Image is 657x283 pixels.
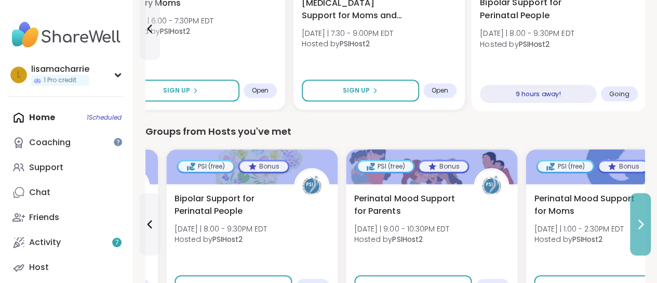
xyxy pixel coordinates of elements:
div: Activity [29,237,61,248]
span: [DATE] | 8:00 - 9:30PM EDT [175,224,267,234]
span: 1 Pro credit [44,76,76,85]
span: l [17,68,21,82]
span: Hosted by [302,38,393,49]
div: PSI (free) [358,161,413,172]
span: Hosted by [480,38,574,49]
iframe: Spotlight [114,138,122,146]
span: Sign Up [163,86,190,95]
div: PSI (free) [178,161,233,172]
b: PSIHost2 [212,234,243,245]
div: Support [29,162,63,173]
b: PSIHost2 [392,234,422,245]
a: Support [8,155,124,180]
span: [DATE] | 7:30 - 9:00PM EDT [302,28,393,38]
span: Open [432,86,448,95]
a: Coaching [8,130,124,155]
div: Bonus [239,161,288,172]
img: PSIHost2 [296,170,328,202]
a: Friends [8,205,124,230]
div: PSI (free) [538,161,593,172]
span: Going [609,89,629,98]
a: Activity7 [8,230,124,255]
div: Bonus [419,161,467,172]
span: Hosted by [354,234,449,245]
img: PSIHost2 [116,170,148,202]
b: PSIHost2 [572,234,602,245]
span: [DATE] | 6:00 - 7:30PM EDT [122,16,213,26]
img: PSIHost2 [475,170,507,202]
a: Host [8,255,124,280]
div: Chat [29,187,50,198]
div: Bonus [599,161,647,172]
b: PSIHost2 [518,38,549,49]
span: Open [252,86,269,95]
img: ShareWell Nav Logo [8,17,124,53]
div: Host [29,262,49,273]
div: Friends [29,212,59,223]
span: Perinatal Mood Support for Parents [354,192,462,217]
div: Groups from Hosts you've met [145,124,645,139]
button: Sign Up [122,80,239,101]
span: Hosted by [175,234,267,245]
a: Chat [8,180,124,205]
span: [DATE] | 8:00 - 9:30PM EDT [480,28,574,38]
span: Sign Up [343,86,370,95]
button: Sign Up [302,80,419,101]
span: 7 [115,238,119,247]
span: [DATE] | 9:00 - 10:30PM EDT [354,224,449,234]
div: 9 hours away! [480,85,596,103]
span: Hosted by [122,26,213,36]
div: lisamacharrie [31,63,89,75]
div: Coaching [29,137,71,148]
span: Perinatal Mood Support for Moms [534,192,642,217]
b: PSIHost2 [160,26,190,36]
b: PSIHost2 [340,38,370,49]
span: Hosted by [534,234,623,245]
span: [DATE] | 1:00 - 2:30PM EDT [534,224,623,234]
span: Bipolar Support for Perinatal People [175,192,283,217]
